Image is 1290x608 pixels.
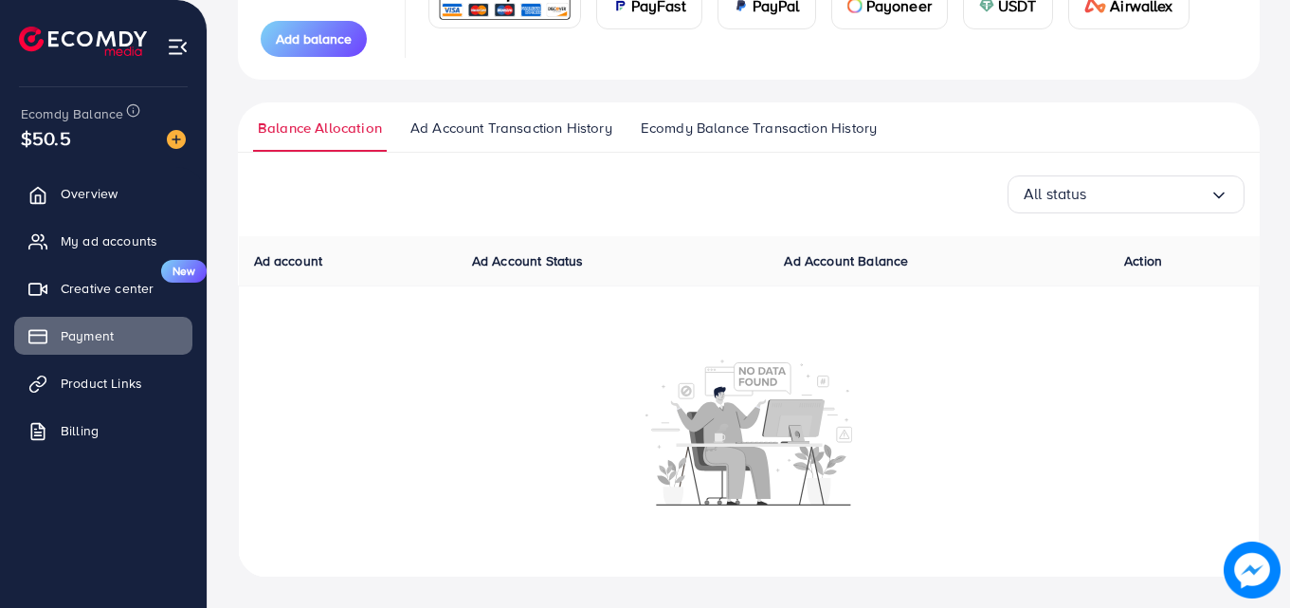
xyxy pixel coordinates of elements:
[410,118,612,138] span: Ad Account Transaction History
[276,29,352,48] span: Add balance
[161,260,207,283] span: New
[261,21,367,57] button: Add balance
[1224,542,1281,599] img: image
[61,279,154,298] span: Creative center
[1124,251,1162,270] span: Action
[14,364,192,402] a: Product Links
[14,412,192,450] a: Billing
[14,269,192,307] a: Creative centerNew
[21,104,123,123] span: Ecomdy Balance
[21,124,71,152] span: $50.5
[784,251,908,270] span: Ad Account Balance
[167,130,186,149] img: image
[1008,175,1245,213] div: Search for option
[1087,179,1209,209] input: Search for option
[14,317,192,355] a: Payment
[61,374,142,393] span: Product Links
[19,27,147,56] img: logo
[258,118,382,138] span: Balance Allocation
[61,231,157,250] span: My ad accounts
[61,184,118,203] span: Overview
[1024,179,1087,209] span: All status
[14,222,192,260] a: My ad accounts
[61,421,99,440] span: Billing
[167,36,189,58] img: menu
[14,175,192,212] a: Overview
[645,358,852,507] img: No account
[641,118,877,138] span: Ecomdy Balance Transaction History
[254,251,323,270] span: Ad account
[61,326,114,345] span: Payment
[472,251,584,270] span: Ad Account Status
